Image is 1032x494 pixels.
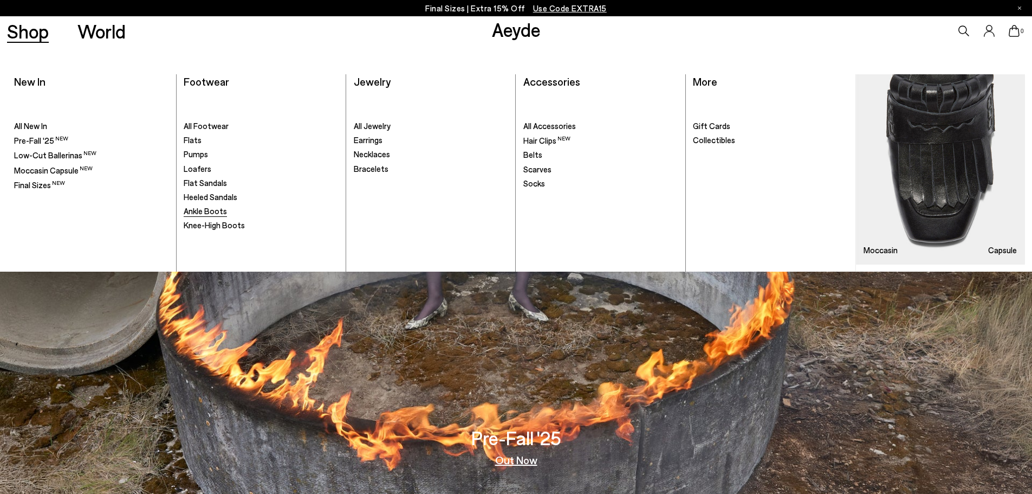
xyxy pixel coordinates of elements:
a: Heeled Sandals [184,192,339,203]
a: World [77,22,126,41]
a: New In [14,75,46,88]
span: Hair Clips [523,136,570,145]
a: Loafers [184,164,339,175]
a: Final Sizes [14,179,169,191]
span: Bracelets [354,164,388,174]
a: Scarves [523,164,678,175]
p: Final Sizes | Extra 15% Off [425,2,607,15]
span: Gift Cards [693,121,730,131]
span: Final Sizes [14,180,65,190]
h3: Pre-Fall '25 [471,428,561,447]
a: Belts [523,150,678,161]
a: Ankle Boots [184,206,339,217]
span: All New In [14,121,47,131]
span: 0 [1020,28,1025,34]
a: More [693,75,717,88]
span: Collectibles [693,135,735,145]
span: All Accessories [523,121,576,131]
a: Gift Cards [693,121,848,132]
span: Loafers [184,164,211,174]
a: Moccasin Capsule [856,74,1025,265]
span: Earrings [354,135,382,145]
a: Out Now [495,454,537,465]
a: Jewelry [354,75,391,88]
a: All Jewelry [354,121,509,132]
a: Flat Sandals [184,178,339,189]
a: All Footwear [184,121,339,132]
img: Mobile_e6eede4d-78b8-4bd1-ae2a-4197e375e133_900x.jpg [856,74,1025,265]
a: All Accessories [523,121,678,132]
span: All Footwear [184,121,229,131]
a: Accessories [523,75,580,88]
span: Knee-High Boots [184,220,245,230]
a: Pre-Fall '25 [14,135,169,146]
span: Socks [523,178,545,188]
span: Pumps [184,149,208,159]
a: Socks [523,178,678,189]
a: Shop [7,22,49,41]
a: Pumps [184,149,339,160]
a: Collectibles [693,135,848,146]
a: Moccasin Capsule [14,165,169,176]
span: Flats [184,135,202,145]
span: Heeled Sandals [184,192,237,202]
a: Knee-High Boots [184,220,339,231]
span: Ankle Boots [184,206,227,216]
a: 0 [1009,25,1020,37]
span: All Jewelry [354,121,391,131]
h3: Capsule [988,246,1017,254]
a: Earrings [354,135,509,146]
h3: Moccasin [864,246,898,254]
span: Belts [523,150,542,159]
span: Moccasin Capsule [14,165,93,175]
span: Necklaces [354,149,390,159]
a: All New In [14,121,169,132]
span: Low-Cut Ballerinas [14,150,96,160]
span: Flat Sandals [184,178,227,188]
a: Necklaces [354,149,509,160]
a: Low-Cut Ballerinas [14,150,169,161]
span: Navigate to /collections/ss25-final-sizes [533,3,607,13]
span: Pre-Fall '25 [14,136,68,145]
a: Footwear [184,75,229,88]
a: Bracelets [354,164,509,175]
a: Hair Clips [523,135,678,146]
a: Aeyde [492,18,541,41]
span: Scarves [523,164,551,174]
a: Flats [184,135,339,146]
